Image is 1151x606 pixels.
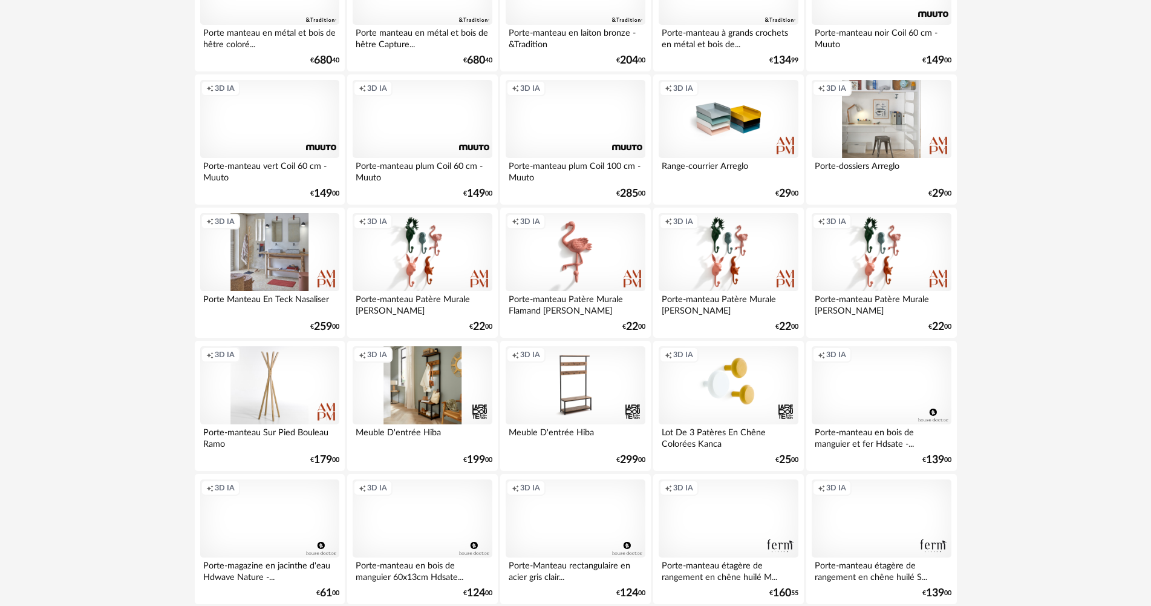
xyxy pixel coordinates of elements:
[359,217,366,226] span: Creation icon
[620,189,638,198] span: 285
[500,208,650,338] a: Creation icon 3D IA Porte-manteau Patère Murale Flamand [PERSON_NAME] €2200
[500,474,650,605] a: Creation icon 3D IA Porte-Manteau rectangulaire en acier gris clair... €12400
[926,56,944,65] span: 149
[673,84,693,93] span: 3D IA
[467,56,485,65] span: 680
[812,558,951,582] div: Porte-manteau étagère de rangement en chêne huilé S...
[310,189,339,198] div: € 00
[367,217,387,226] span: 3D IA
[826,217,846,226] span: 3D IA
[673,483,693,493] span: 3D IA
[665,350,672,360] span: Creation icon
[314,456,332,464] span: 179
[653,341,803,472] a: Creation icon 3D IA Lot De 3 Patères En Chêne Colorées Kanca €2500
[353,158,492,182] div: Porte-manteau plum Coil 60 cm - Muuto
[779,189,791,198] span: 29
[659,424,798,449] div: Lot De 3 Patères En Chêne Colorées Kanca
[200,291,339,315] div: Porte Manteau En Teck Nasaliser
[215,483,235,493] span: 3D IA
[195,341,345,472] a: Creation icon 3D IA Porte-manteau Sur Pied Bouleau Ramo €17900
[367,483,387,493] span: 3D IA
[806,208,956,338] a: Creation icon 3D IA Porte-manteau Patère Murale [PERSON_NAME] €2200
[922,56,951,65] div: € 00
[620,56,638,65] span: 204
[206,217,214,226] span: Creation icon
[826,483,846,493] span: 3D IA
[806,341,956,472] a: Creation icon 3D IA Porte-manteau en bois de manguier et fer Hdsate -... €13900
[659,291,798,315] div: Porte-manteau Patère Murale [PERSON_NAME]
[926,456,944,464] span: 139
[826,84,846,93] span: 3D IA
[812,158,951,182] div: Porte-dossiers Arreglo
[353,291,492,315] div: Porte-manteau Patère Murale [PERSON_NAME]
[463,456,492,464] div: € 00
[353,25,492,49] div: Porte manteau en métal et bois de hêtre Capture...
[665,217,672,226] span: Creation icon
[665,483,672,493] span: Creation icon
[467,456,485,464] span: 199
[520,84,540,93] span: 3D IA
[926,589,944,598] span: 139
[359,483,366,493] span: Creation icon
[620,589,638,598] span: 124
[812,291,951,315] div: Porte-manteau Patère Murale [PERSON_NAME]
[653,208,803,338] a: Creation icon 3D IA Porte-manteau Patère Murale [PERSON_NAME] €2200
[653,74,803,205] a: Creation icon 3D IA Range-courrier Arreglo €2900
[195,208,345,338] a: Creation icon 3D IA Porte Manteau En Teck Nasaliser €25900
[806,74,956,205] a: Creation icon 3D IA Porte-dossiers Arreglo €2900
[500,74,650,205] a: Creation icon 3D IA Porte-manteau plum Coil 100 cm - Muuto €28500
[826,350,846,360] span: 3D IA
[359,350,366,360] span: Creation icon
[320,589,332,598] span: 61
[506,424,645,449] div: Meuble D'entrée Hiba
[353,558,492,582] div: Porte-manteau en bois de manguier 60x13cm Hdsate...
[506,25,645,49] div: Porte-manteau en laiton bronze - &Tradition
[922,589,951,598] div: € 00
[215,84,235,93] span: 3D IA
[775,189,798,198] div: € 00
[616,56,645,65] div: € 00
[215,350,235,360] span: 3D IA
[215,217,235,226] span: 3D IA
[922,456,951,464] div: € 00
[818,217,825,226] span: Creation icon
[818,84,825,93] span: Creation icon
[506,291,645,315] div: Porte-manteau Patère Murale Flamand [PERSON_NAME]
[473,323,485,331] span: 22
[463,56,492,65] div: € 40
[310,56,339,65] div: € 40
[200,424,339,449] div: Porte-manteau Sur Pied Bouleau Ramo
[773,56,791,65] span: 134
[316,589,339,598] div: € 00
[665,84,672,93] span: Creation icon
[818,483,825,493] span: Creation icon
[506,558,645,582] div: Porte-Manteau rectangulaire en acier gris clair...
[775,456,798,464] div: € 00
[616,589,645,598] div: € 00
[620,456,638,464] span: 299
[206,483,214,493] span: Creation icon
[353,424,492,449] div: Meuble D'entrée Hiba
[200,158,339,182] div: Porte-manteau vert Coil 60 cm - Muuto
[359,84,366,93] span: Creation icon
[200,25,339,49] div: Porte manteau en métal et bois de hêtre coloré...
[347,208,497,338] a: Creation icon 3D IA Porte-manteau Patère Murale [PERSON_NAME] €2200
[626,323,638,331] span: 22
[310,323,339,331] div: € 00
[467,189,485,198] span: 149
[806,474,956,605] a: Creation icon 3D IA Porte-manteau étagère de rangement en chêne huilé S... €13900
[812,25,951,49] div: Porte-manteau noir Coil 60 cm - Muuto
[812,424,951,449] div: Porte-manteau en bois de manguier et fer Hdsate -...
[512,84,519,93] span: Creation icon
[206,350,214,360] span: Creation icon
[347,341,497,472] a: Creation icon 3D IA Meuble D'entrée Hiba €19900
[512,483,519,493] span: Creation icon
[520,350,540,360] span: 3D IA
[773,589,791,598] span: 160
[347,74,497,205] a: Creation icon 3D IA Porte-manteau plum Coil 60 cm - Muuto €14900
[367,84,387,93] span: 3D IA
[314,189,332,198] span: 149
[463,189,492,198] div: € 00
[932,189,944,198] span: 29
[928,189,951,198] div: € 00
